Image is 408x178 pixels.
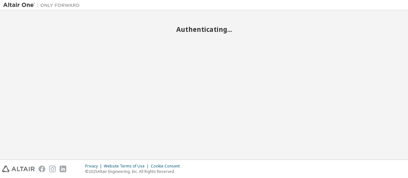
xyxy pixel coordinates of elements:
[85,169,184,174] p: © 2025 Altair Engineering, Inc. All Rights Reserved.
[3,2,83,8] img: Altair One
[85,164,104,169] div: Privacy
[104,164,151,169] div: Website Terms of Use
[49,166,56,172] img: instagram.svg
[3,25,405,33] h2: Authenticating...
[2,166,35,172] img: altair_logo.svg
[60,166,66,172] img: linkedin.svg
[151,164,184,169] div: Cookie Consent
[39,166,45,172] img: facebook.svg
